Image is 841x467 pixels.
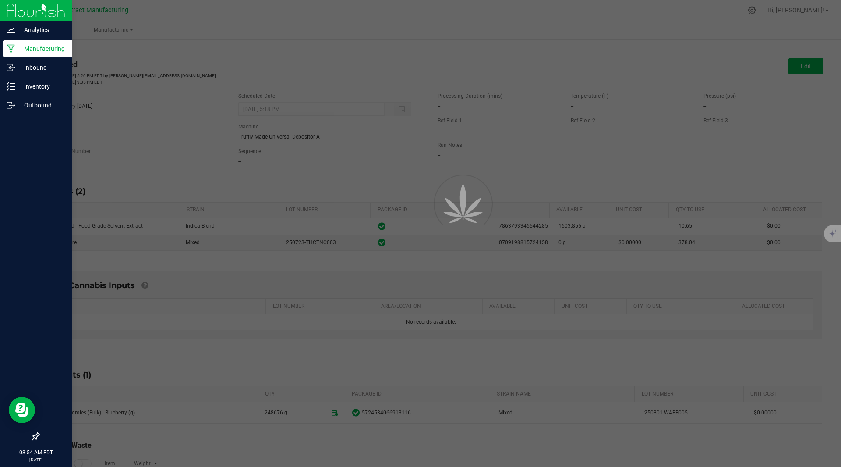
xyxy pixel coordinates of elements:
p: Manufacturing [15,43,68,54]
inline-svg: Inventory [7,82,15,91]
iframe: Resource center [9,397,35,423]
p: Analytics [15,25,68,35]
p: Inbound [15,62,68,73]
inline-svg: Inbound [7,63,15,72]
inline-svg: Outbound [7,101,15,110]
inline-svg: Analytics [7,25,15,34]
p: Outbound [15,100,68,111]
p: [DATE] [4,456,68,463]
p: 08:54 AM EDT [4,449,68,456]
inline-svg: Manufacturing [7,44,15,53]
p: Inventory [15,81,68,92]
